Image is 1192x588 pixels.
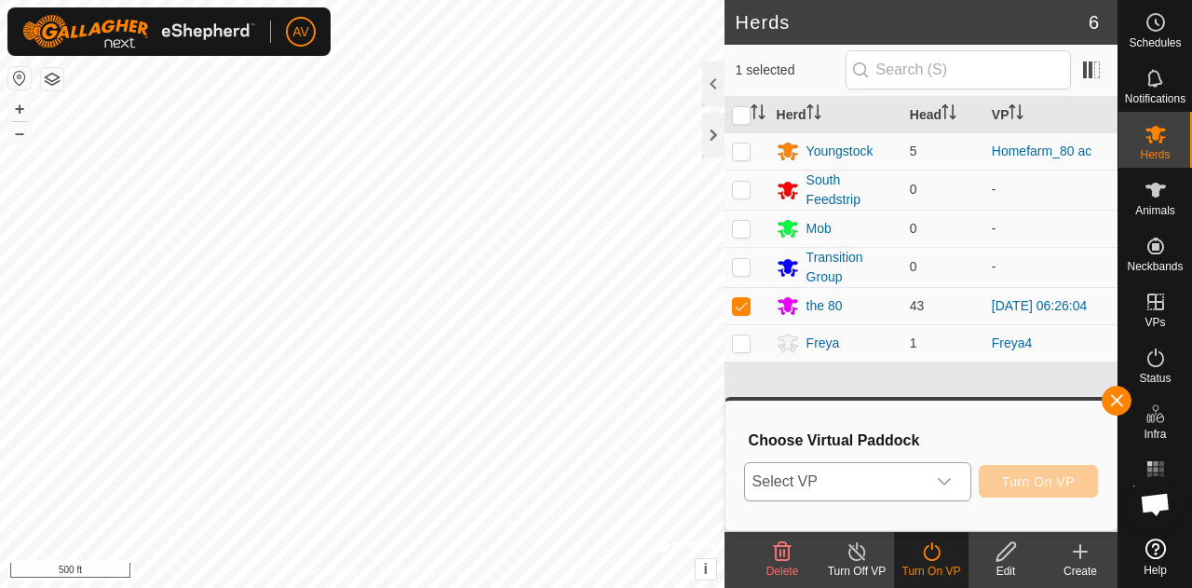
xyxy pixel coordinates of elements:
span: 5 [910,144,917,158]
span: Heatmap [1132,485,1178,496]
span: VPs [1145,317,1165,328]
input: Search (S) [846,50,1071,89]
h3: Choose Virtual Paddock [749,431,1098,449]
td: - [984,170,1117,210]
p-sorticon: Activate to sort [1009,107,1023,122]
td: - [984,210,1117,247]
span: Delete [766,565,799,578]
h2: Herds [736,11,1089,34]
div: Create [1043,563,1117,580]
span: Notifications [1125,93,1185,104]
span: Neckbands [1127,261,1183,272]
span: AV [292,22,309,42]
span: Select VP [745,463,926,500]
span: 6 [1089,8,1099,36]
div: Turn Off VP [819,563,894,580]
div: South Feedstrip [806,171,895,210]
div: Edit [968,563,1043,580]
p-sorticon: Activate to sort [806,107,821,122]
th: Head [902,97,984,133]
button: – [8,122,31,144]
span: 0 [910,259,917,274]
span: Schedules [1129,37,1181,48]
div: Turn On VP [894,563,968,580]
a: Freya4 [992,335,1033,350]
span: 0 [910,221,917,236]
p-sorticon: Activate to sort [941,107,956,122]
div: Youngstock [806,142,874,161]
span: Status [1139,373,1171,384]
a: [DATE] 06:26:04 [992,298,1087,313]
div: Open chat [1128,476,1184,532]
span: 1 selected [736,61,846,80]
span: Animals [1135,205,1175,216]
button: Turn On VP [979,465,1098,498]
span: i [703,561,707,577]
div: the 80 [806,296,843,316]
span: Help [1144,565,1167,576]
p-sorticon: Activate to sort [751,107,765,122]
img: Gallagher Logo [22,15,255,48]
td: - [984,247,1117,287]
a: Homefarm_80 ac [992,144,1091,158]
span: 0 [910,182,917,197]
button: + [8,98,31,120]
span: 1 [910,335,917,350]
div: Freya [806,334,840,353]
a: Help [1118,531,1192,583]
a: Contact Us [380,564,435,581]
th: Herd [769,97,902,133]
span: Infra [1144,429,1166,440]
button: Reset Map [8,67,31,89]
a: Privacy Policy [289,564,359,581]
span: Herds [1140,149,1170,160]
th: VP [984,97,1117,133]
span: Turn On VP [1002,474,1075,489]
button: Map Layers [41,68,63,90]
div: Mob [806,219,832,239]
span: 43 [910,298,925,313]
button: i [696,559,716,580]
div: Transition Group [806,248,895,287]
div: dropdown trigger [926,463,963,500]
